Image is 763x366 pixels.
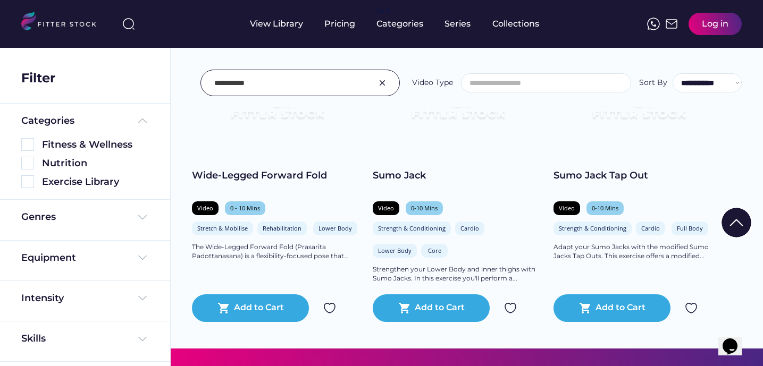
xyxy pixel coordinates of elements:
[136,251,149,264] img: Frame%20%284%29.svg
[415,302,465,314] div: Add to Cart
[641,224,660,232] div: Cardio
[21,69,55,87] div: Filter
[376,5,390,16] div: fvck
[460,224,479,232] div: Cardio
[665,18,678,30] img: Frame%2051.svg
[42,157,149,170] div: Nutrition
[412,78,453,88] div: Video Type
[136,211,149,224] img: Frame%20%284%29.svg
[373,265,543,283] div: Strengthen your Lower Body and inner thighs with Sumo Jacks. In this exercise you'll perform a...
[197,204,213,212] div: Video
[21,12,105,33] img: LOGO.svg
[42,175,149,189] div: Exercise Library
[378,224,446,232] div: Strength & Conditioning
[592,204,618,212] div: 0-10 Mins
[21,210,56,224] div: Genres
[192,169,362,182] div: Wide-Legged Forward Fold
[647,18,660,30] img: meteor-icons_whatsapp%20%281%29.svg
[324,18,355,30] div: Pricing
[323,302,336,314] img: Group%201000002324.svg
[685,302,698,314] img: Group%201000002324.svg
[504,302,517,314] img: Group%201000002324.svg
[411,204,438,212] div: 0-10 Mins
[639,78,667,88] div: Sort By
[21,114,74,127] div: Categories
[559,224,626,232] div: Strength & Conditioning
[21,251,76,265] div: Equipment
[122,18,135,30] img: search-normal%203.svg
[426,246,442,254] div: Core
[722,208,751,237] img: Group%201000002322%20%281%29.svg
[136,333,149,345] img: Frame%20%284%29.svg
[197,224,248,232] div: Stretch & Mobilise
[136,114,149,127] img: Frame%20%285%29.svg
[376,18,423,30] div: Categories
[702,18,728,30] div: Log in
[677,224,703,232] div: Full Body
[718,324,752,355] iframe: chat widget
[192,243,362,261] div: The Wide-Legged Forward Fold (Prasarita Padottanasana) is a flexibility-focused pose that...
[579,302,592,314] button: shopping_cart
[373,169,543,182] div: Sumo Jack
[378,246,412,254] div: Lower Body
[136,292,149,304] img: Frame%20%284%29.svg
[230,204,260,212] div: 0 - 10 Mins
[554,243,724,261] div: Adapt your Sumo Jacks with the modified Sumo Jacks Tap Outs. This exercise offers a modified...
[318,224,352,232] div: Lower Body
[21,332,48,345] div: Skills
[596,302,645,314] div: Add to Cart
[559,204,575,212] div: Video
[21,175,34,188] img: Rectangle%205126.svg
[250,18,303,30] div: View Library
[492,18,539,30] div: Collections
[376,76,389,89] img: Group%201000002326.svg
[21,138,34,151] img: Rectangle%205126.svg
[554,169,724,182] div: Sumo Jack Tap Out
[263,224,301,232] div: Rehabilitation
[21,292,64,305] div: Intensity
[378,204,394,212] div: Video
[21,157,34,169] img: Rectangle%205126.svg
[234,302,284,314] div: Add to Cart
[445,18,471,30] div: Series
[217,302,230,314] button: shopping_cart
[42,138,149,151] div: Fitness & Wellness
